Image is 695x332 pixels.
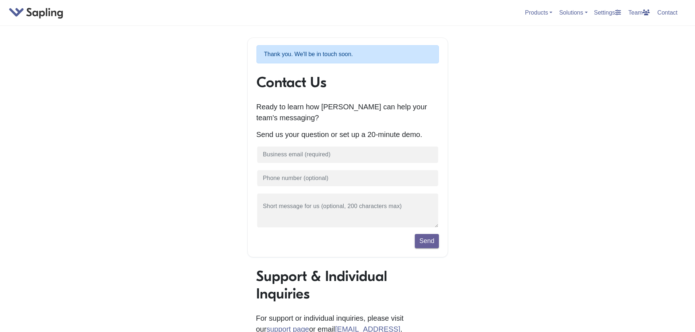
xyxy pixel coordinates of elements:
h1: Contact Us [256,74,439,91]
p: Thank you. We'll be in touch soon. [256,45,439,63]
input: Phone number (optional) [256,169,439,187]
p: Ready to learn how [PERSON_NAME] can help your team's messaging? [256,101,439,123]
input: Business email (required) [256,146,439,164]
a: Contact [655,7,680,19]
button: Send [415,234,439,248]
a: Products [525,9,552,16]
a: Settings [591,7,624,19]
a: Team [625,7,653,19]
p: Send us your question or set up a 20-minute demo. [256,129,439,140]
h1: Support & Individual Inquiries [256,267,439,302]
a: Solutions [559,9,588,16]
